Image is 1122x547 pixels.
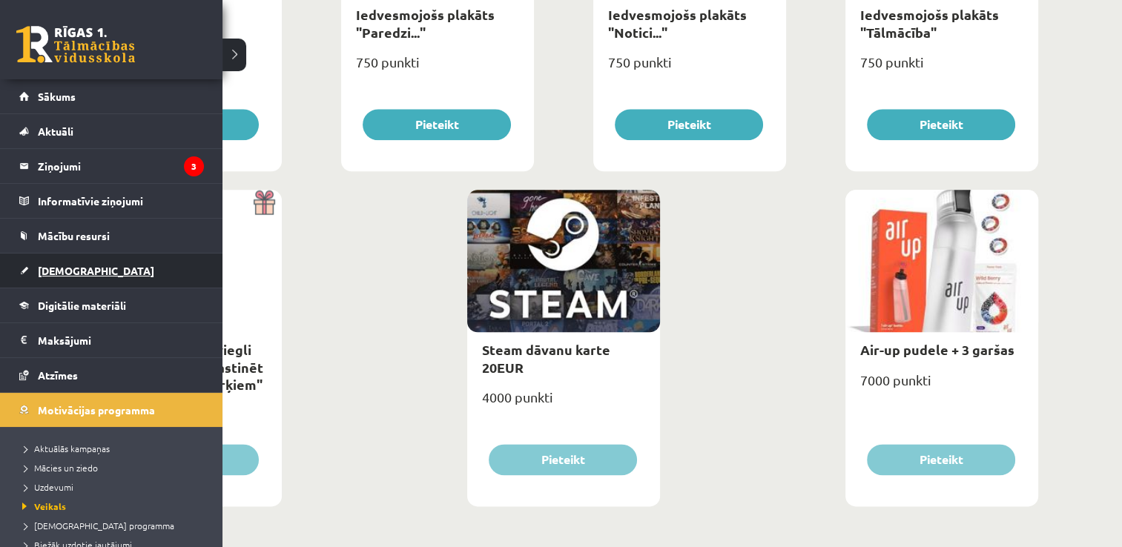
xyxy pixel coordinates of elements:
[248,190,282,215] img: Dāvana ar pārsteigumu
[19,288,204,322] a: Digitālie materiāli
[38,299,126,312] span: Digitālie materiāli
[19,481,73,493] span: Uzdevumi
[16,26,135,63] a: Rīgas 1. Tālmācības vidusskola
[19,461,208,474] a: Mācies un ziedo
[38,184,204,218] legend: Informatīvie ziņojumi
[38,264,154,277] span: [DEMOGRAPHIC_DATA]
[19,253,204,288] a: [DEMOGRAPHIC_DATA]
[867,444,1015,475] button: Pieteikt
[363,109,511,140] button: Pieteikt
[19,519,208,532] a: [DEMOGRAPHIC_DATA] programma
[593,50,786,87] div: 750 punkti
[19,358,204,392] a: Atzīmes
[38,229,110,242] span: Mācību resursi
[860,341,1014,358] a: Air-up pudele + 3 garšas
[19,149,204,183] a: Ziņojumi3
[341,50,534,87] div: 750 punkti
[19,442,110,454] span: Aktuālās kampaņas
[356,6,495,40] a: Iedvesmojošs plakāts "Paredzi..."
[467,385,660,422] div: 4000 punkti
[845,368,1038,405] div: 7000 punkti
[608,6,747,40] a: Iedvesmojošs plakāts "Notici..."
[38,125,73,138] span: Aktuāli
[38,90,76,103] span: Sākums
[184,156,204,176] i: 3
[19,114,204,148] a: Aktuāli
[19,393,204,427] a: Motivācijas programma
[489,444,637,475] button: Pieteikt
[615,109,763,140] button: Pieteikt
[19,520,174,531] span: [DEMOGRAPHIC_DATA] programma
[845,50,1038,87] div: 750 punkti
[19,462,98,474] span: Mācies un ziedo
[19,79,204,113] a: Sākums
[19,480,208,494] a: Uzdevumi
[19,442,208,455] a: Aktuālās kampaņas
[19,500,66,512] span: Veikals
[19,219,204,253] a: Mācību resursi
[482,341,610,375] a: Steam dāvanu karte 20EUR
[38,403,155,417] span: Motivācijas programma
[38,368,78,382] span: Atzīmes
[38,323,204,357] legend: Maksājumi
[19,500,208,513] a: Veikals
[860,6,999,40] a: Iedvesmojošs plakāts "Tālmācība"
[19,184,204,218] a: Informatīvie ziņojumi
[867,109,1015,140] button: Pieteikt
[38,149,204,183] legend: Ziņojumi
[19,323,204,357] a: Maksājumi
